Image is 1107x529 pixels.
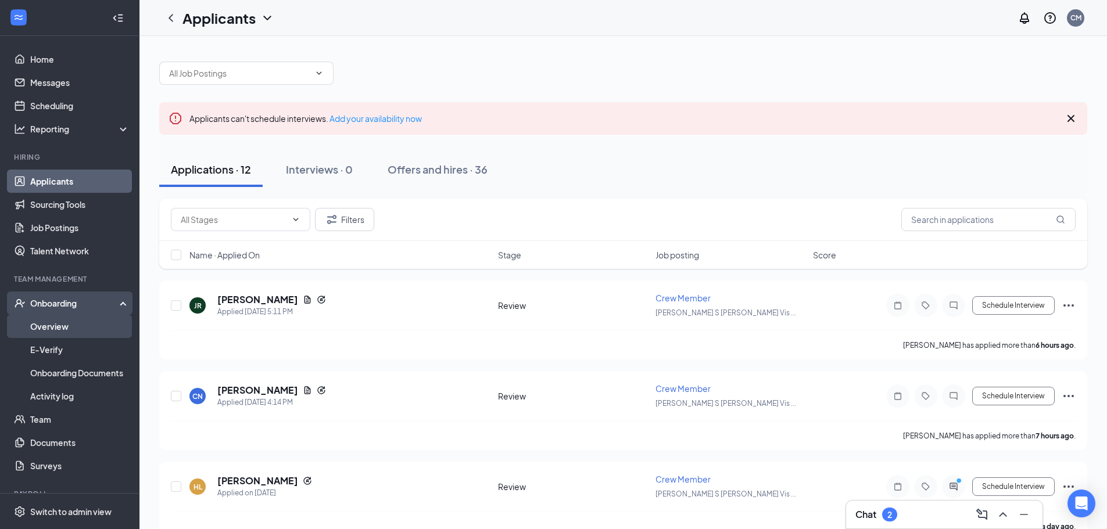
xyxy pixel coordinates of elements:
[14,274,127,284] div: Team Management
[30,408,130,431] a: Team
[388,162,488,177] div: Offers and hires · 36
[887,510,892,520] div: 2
[164,11,178,25] svg: ChevronLeft
[315,208,374,231] button: Filter Filters
[891,301,905,310] svg: Note
[217,474,298,487] h5: [PERSON_NAME]
[112,12,124,24] svg: Collapse
[1070,13,1081,23] div: CM
[314,69,324,78] svg: ChevronDown
[30,506,112,517] div: Switch to admin view
[891,391,905,401] svg: Note
[14,489,127,499] div: Payroll
[1018,11,1031,25] svg: Notifications
[194,482,202,492] div: HL
[189,113,422,124] span: Applicants can't schedule interviews.
[30,170,130,193] a: Applicants
[947,301,961,310] svg: ChatInactive
[303,295,312,304] svg: Document
[813,249,836,261] span: Score
[947,391,961,401] svg: ChatInactive
[919,391,933,401] svg: Tag
[903,340,1076,350] p: [PERSON_NAME] has applied more than .
[30,216,130,239] a: Job Postings
[286,162,353,177] div: Interviews · 0
[30,361,130,384] a: Onboarding Documents
[30,94,130,117] a: Scheduling
[972,387,1055,405] button: Schedule Interview
[30,239,130,262] a: Talent Network
[1043,11,1057,25] svg: QuestionInfo
[947,482,961,491] svg: ActiveChat
[1064,111,1078,125] svg: Cross
[655,249,699,261] span: Job posting
[30,384,130,408] a: Activity log
[954,477,968,487] svg: PrimaryDot
[919,482,933,491] svg: Tag
[217,487,312,499] div: Applied on [DATE]
[14,297,26,309] svg: UserCheck
[217,293,298,306] h5: [PERSON_NAME]
[217,306,326,318] div: Applied [DATE] 5:11 PM
[30,315,130,338] a: Overview
[973,505,991,524] button: ComposeMessage
[30,71,130,94] a: Messages
[182,8,256,28] h1: Applicants
[303,476,312,485] svg: Reapply
[14,152,127,162] div: Hiring
[655,308,796,317] span: [PERSON_NAME] S [PERSON_NAME] Vis ...
[169,111,182,125] svg: Error
[30,431,130,454] a: Documents
[655,490,796,498] span: [PERSON_NAME] S [PERSON_NAME] Vis ...
[260,11,274,25] svg: ChevronDown
[901,208,1076,231] input: Search in applications
[325,213,339,226] svg: Filter
[1062,298,1076,312] svg: Ellipses
[317,386,326,395] svg: Reapply
[994,505,1012,524] button: ChevronUp
[291,215,300,224] svg: ChevronDown
[13,12,24,23] svg: WorkstreamLogo
[181,213,286,226] input: All Stages
[317,295,326,304] svg: Reapply
[30,297,120,309] div: Onboarding
[996,508,1010,521] svg: ChevronUp
[30,48,130,71] a: Home
[919,301,933,310] svg: Tag
[30,454,130,477] a: Surveys
[972,477,1055,496] button: Schedule Interview
[303,386,312,395] svg: Document
[655,383,711,394] span: Crew Member
[855,508,876,521] h3: Chat
[1015,505,1033,524] button: Minimize
[655,474,711,484] span: Crew Member
[169,67,310,80] input: All Job Postings
[171,162,251,177] div: Applications · 12
[30,338,130,361] a: E-Verify
[189,249,260,261] span: Name · Applied On
[975,508,989,521] svg: ComposeMessage
[1036,341,1074,350] b: 6 hours ago
[14,123,26,135] svg: Analysis
[1062,480,1076,494] svg: Ellipses
[655,293,711,303] span: Crew Member
[30,123,130,135] div: Reporting
[30,193,130,216] a: Sourcing Tools
[1056,215,1065,224] svg: MagnifyingGlass
[1062,389,1076,403] svg: Ellipses
[1017,508,1031,521] svg: Minimize
[498,300,649,311] div: Review
[972,296,1055,315] button: Schedule Interview
[217,384,298,397] h5: [PERSON_NAME]
[498,390,649,402] div: Review
[655,399,796,408] span: [PERSON_NAME] S [PERSON_NAME] Vis ...
[1067,490,1095,517] div: Open Intercom Messenger
[194,301,202,311] div: JR
[498,249,521,261] span: Stage
[192,391,203,401] div: CN
[903,431,1076,441] p: [PERSON_NAME] has applied more than .
[891,482,905,491] svg: Note
[329,113,422,124] a: Add your availability now
[498,481,649,492] div: Review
